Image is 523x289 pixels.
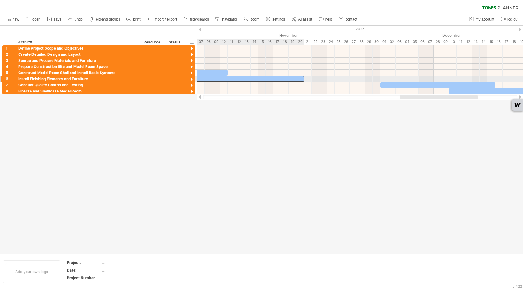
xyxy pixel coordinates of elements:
[281,39,289,45] div: Tuesday, 18 November 2025
[3,260,60,283] div: Add your own logo
[426,39,434,45] div: Sunday, 7 December 2025
[182,15,211,23] a: filter/search
[197,39,205,45] div: Friday, 7 November 2025
[144,39,162,45] div: Resource
[296,39,304,45] div: Thursday, 20 November 2025
[467,15,496,23] a: my account
[102,260,153,265] div: ....
[251,39,258,45] div: Friday, 14 November 2025
[6,70,15,76] div: 5
[503,39,510,45] div: Wednesday, 17 December 2025
[380,39,388,45] div: Monday, 1 December 2025
[67,268,101,273] div: Date:
[235,39,243,45] div: Wednesday, 12 November 2025
[510,39,518,45] div: Thursday, 18 December 2025
[214,15,239,23] a: navigator
[154,17,177,21] span: import / export
[222,17,237,21] span: navigator
[18,39,137,45] div: Activity
[6,45,15,51] div: 1
[411,39,419,45] div: Friday, 5 December 2025
[495,39,503,45] div: Tuesday, 16 December 2025
[133,17,140,21] span: print
[102,275,153,280] div: ....
[298,17,312,21] span: AI assist
[151,32,380,39] div: November 2025
[102,268,153,273] div: ....
[317,15,334,23] a: help
[258,39,266,45] div: Saturday, 15 November 2025
[75,17,83,21] span: undo
[476,17,494,21] span: my account
[6,58,15,63] div: 3
[304,39,312,45] div: Friday, 21 November 2025
[96,17,120,21] strong: expand groups
[18,76,137,82] div: Install Finishing Elements and Furniture
[264,15,287,23] a: settings
[205,39,212,45] div: Saturday, 8 November 2025
[6,64,15,69] div: 4
[441,39,449,45] div: Tuesday, 9 December 2025
[319,39,327,45] div: Sunday, 23 November 2025
[312,39,319,45] div: Saturday, 22 November 2025
[66,15,85,23] a: undo
[373,39,380,45] div: Sunday, 30 November 2025
[325,17,332,21] span: help
[125,15,142,23] a: print
[507,17,518,21] span: log out
[18,51,137,57] div: Create Detailed Design and Layout
[289,39,296,45] div: Wednesday, 19 November 2025
[419,39,426,45] div: Saturday, 6 December 2025
[169,39,182,45] div: Status
[6,88,15,94] div: 8
[18,70,137,76] div: Construct Model Room Shell and Install Basic Systems
[396,39,403,45] div: Wednesday, 3 December 2025
[273,39,281,45] div: Monday, 17 November 2025
[145,15,179,23] a: import / export
[220,39,228,45] div: Monday, 10 November 2025
[449,39,457,45] div: Wednesday, 10 December 2025
[228,39,235,45] div: Tuesday, 11 November 2025
[403,39,411,45] div: Thursday, 4 December 2025
[365,39,373,45] div: Saturday, 29 November 2025
[6,82,15,88] div: 7
[337,15,359,23] a: contact
[350,39,357,45] div: Thursday, 27 November 2025
[18,64,137,69] div: Prepare Construction Site and Model Room Space
[335,39,342,45] div: Tuesday, 25 November 2025
[67,260,101,265] div: Project:
[67,275,101,280] div: Project Number
[266,39,273,45] div: Sunday, 16 November 2025
[24,15,42,23] a: open
[327,39,335,45] div: Monday, 24 November 2025
[18,82,137,88] div: Conduct Quality Control and Testing
[88,15,122,23] a: expand groups
[434,39,441,45] div: Monday, 8 December 2025
[487,39,495,45] div: Monday, 15 December 2025
[480,39,487,45] div: Sunday, 14 December 2025
[464,39,472,45] div: Friday, 12 December 2025
[13,17,19,21] span: new
[512,284,522,289] div: v 422
[388,39,396,45] div: Tuesday, 2 December 2025
[18,88,137,94] div: Finalize and Showcase Model Room
[46,15,63,23] a: save
[32,17,41,21] span: open
[190,17,209,21] span: filter/search
[243,39,251,45] div: Thursday, 13 November 2025
[457,39,464,45] div: Thursday, 11 December 2025
[290,15,314,23] a: AI assist
[342,39,350,45] div: Wednesday, 26 November 2025
[357,39,365,45] div: Friday, 28 November 2025
[499,15,520,23] a: log out
[18,45,137,51] div: Define Project Scope and Objectives
[54,17,61,21] span: save
[18,58,137,63] div: Source and Procure Materials and Furniture
[212,39,220,45] div: Sunday, 9 November 2025
[4,15,21,23] a: new
[345,17,357,21] span: contact
[6,51,15,57] div: 2
[6,76,15,82] div: 6
[251,17,259,21] span: zoom
[272,17,285,21] span: settings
